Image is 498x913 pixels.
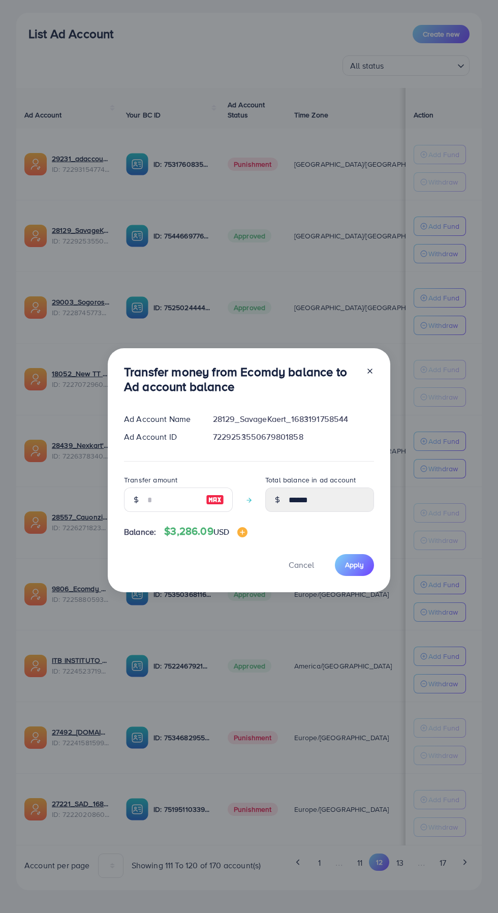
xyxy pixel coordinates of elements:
[124,475,177,485] label: Transfer amount
[124,364,358,394] h3: Transfer money from Ecomdy balance to Ad account balance
[124,526,156,538] span: Balance:
[289,559,314,570] span: Cancel
[335,554,374,576] button: Apply
[164,525,247,538] h4: $3,286.09
[276,554,327,576] button: Cancel
[237,527,247,537] img: image
[205,431,382,443] div: 7229253550679801858
[205,413,382,425] div: 28129_SavageKaert_1683191758544
[206,494,224,506] img: image
[116,431,205,443] div: Ad Account ID
[265,475,356,485] label: Total balance in ad account
[116,413,205,425] div: Ad Account Name
[213,526,229,537] span: USD
[345,560,364,570] span: Apply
